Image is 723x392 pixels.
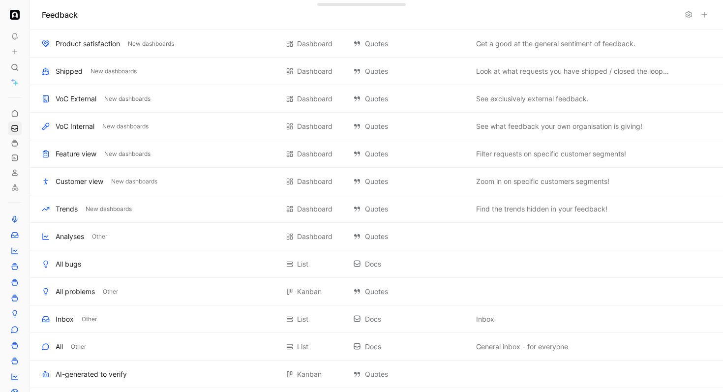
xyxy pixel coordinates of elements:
[297,313,308,325] div: List
[30,58,723,85] div: ShippedNew dashboardsDashboard QuotesLook at what requests you have shipped / closed the loop on!...
[476,65,669,77] span: Look at what requests you have shipped / closed the loop on!
[297,231,332,242] div: Dashboard
[80,315,99,324] button: Other
[474,203,609,215] button: Find the trends hidden in your feedback!
[56,341,63,353] div: All
[100,122,151,131] button: New dashboards
[30,113,723,140] div: VoC InternalNew dashboardsDashboard QuotesSee what feedback your own organisation is giving!View ...
[56,368,127,380] div: AI-generated to verify
[353,65,466,77] div: Quotes
[8,8,22,22] button: Ada
[30,333,723,361] div: AllOtherList DocsGeneral inbox - for everyoneView actions
[128,39,174,49] span: New dashboards
[474,148,628,160] button: Filter requests on specific customer segments!
[56,65,83,77] div: Shipped
[56,203,78,215] div: Trends
[297,341,308,353] div: List
[297,368,322,380] div: Kanban
[476,148,626,160] span: Filter requests on specific customer segments!
[297,258,308,270] div: List
[42,9,78,21] h1: Feedback
[353,203,466,215] div: Quotes
[30,195,723,223] div: TrendsNew dashboardsDashboard QuotesFind the trends hidden in your feedback!View actions
[353,368,466,380] div: Quotes
[92,232,107,241] span: Other
[353,341,466,353] div: Docs
[71,342,86,352] span: Other
[474,65,671,77] button: Look at what requests you have shipped / closed the loop on!
[474,38,637,50] button: Get a good at the general sentiment of feedback.
[476,38,635,50] span: Get a good at the general sentiment of feedback.
[30,223,723,250] div: AnalysesOtherDashboard QuotesView actions
[56,148,96,160] div: Feature view
[56,286,95,298] div: All problems
[353,93,466,105] div: Quotes
[10,10,20,20] img: Ada
[474,341,570,353] button: General inbox - for everyone
[103,287,118,297] span: Other
[56,176,103,187] div: Customer view
[82,314,97,324] span: Other
[30,168,723,195] div: Customer viewNew dashboardsDashboard QuotesZoom in on specific customers segments!View actions
[56,93,96,105] div: VoC External
[30,250,723,278] div: All bugsList DocsView actions
[89,67,139,76] button: New dashboards
[476,203,607,215] span: Find the trends hidden in your feedback!
[353,313,466,325] div: Docs
[474,176,611,187] button: Zoom in on specific customers segments!
[476,121,642,132] span: See what feedback your own organisation is giving!
[297,286,322,298] div: Kanban
[111,177,157,186] span: New dashboards
[69,342,88,351] button: Other
[476,313,494,325] span: Inbox
[109,177,159,186] button: New dashboards
[474,121,644,132] button: See what feedback your own organisation is giving!
[474,313,496,325] button: Inbox
[56,121,94,132] div: VoC Internal
[476,93,589,105] span: See exclusively external feedback.
[353,176,466,187] div: Quotes
[353,121,466,132] div: Quotes
[353,148,466,160] div: Quotes
[102,94,152,103] button: New dashboards
[353,258,466,270] div: Docs
[101,287,120,296] button: Other
[104,94,151,104] span: New dashboards
[297,93,332,105] div: Dashboard
[104,149,151,159] span: New dashboards
[297,203,332,215] div: Dashboard
[353,38,466,50] div: Quotes
[84,205,134,213] button: New dashboards
[30,278,723,305] div: All problemsOtherKanban QuotesView actions
[474,93,591,105] button: See exclusively external feedback.
[30,305,723,333] div: InboxOtherList DocsInboxView actions
[30,30,723,58] div: Product satisfactionNew dashboardsDashboard QuotesGet a good at the general sentiment of feedback...
[30,85,723,113] div: VoC ExternalNew dashboardsDashboard QuotesSee exclusively external feedback.View actions
[30,361,723,388] div: AI-generated to verifyKanban QuotesView actions
[297,176,332,187] div: Dashboard
[56,258,81,270] div: All bugs
[126,39,176,48] button: New dashboards
[56,313,74,325] div: Inbox
[353,231,466,242] div: Quotes
[297,38,332,50] div: Dashboard
[297,121,332,132] div: Dashboard
[297,148,332,160] div: Dashboard
[353,286,466,298] div: Quotes
[56,231,84,242] div: Analyses
[90,66,137,76] span: New dashboards
[56,38,120,50] div: Product satisfaction
[297,65,332,77] div: Dashboard
[476,341,568,353] span: General inbox - for everyone
[476,176,609,187] span: Zoom in on specific customers segments!
[102,150,152,158] button: New dashboards
[102,121,149,131] span: New dashboards
[30,140,723,168] div: Feature viewNew dashboardsDashboard QuotesFilter requests on specific customer segments!View actions
[90,232,109,241] button: Other
[86,204,132,214] span: New dashboards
